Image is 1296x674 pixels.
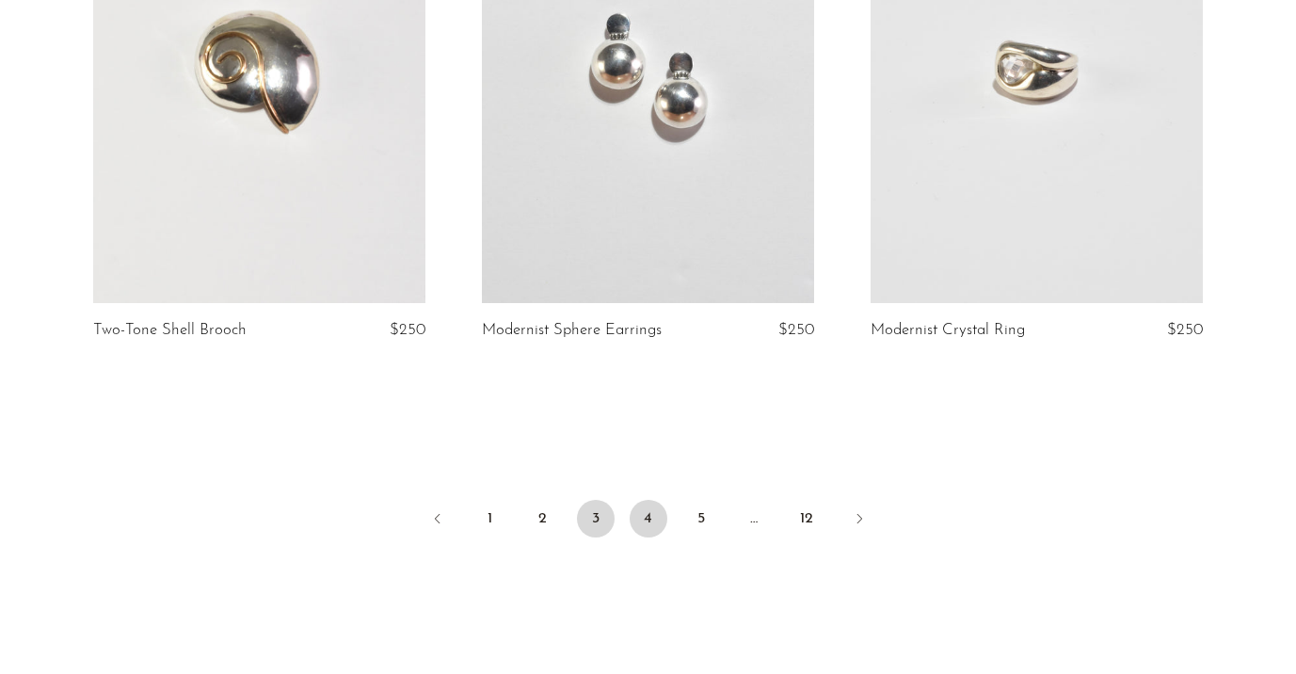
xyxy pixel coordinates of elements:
a: 4 [630,500,667,538]
span: 3 [577,500,615,538]
span: $250 [390,322,425,338]
a: 1 [472,500,509,538]
a: 5 [682,500,720,538]
a: Two-Tone Shell Brooch [93,322,247,339]
a: Next [840,500,878,541]
a: Modernist Sphere Earrings [482,322,662,339]
span: $250 [1167,322,1203,338]
a: 12 [788,500,825,538]
a: Modernist Crystal Ring [871,322,1025,339]
span: … [735,500,773,538]
a: 2 [524,500,562,538]
span: $250 [778,322,814,338]
a: Previous [419,500,456,541]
